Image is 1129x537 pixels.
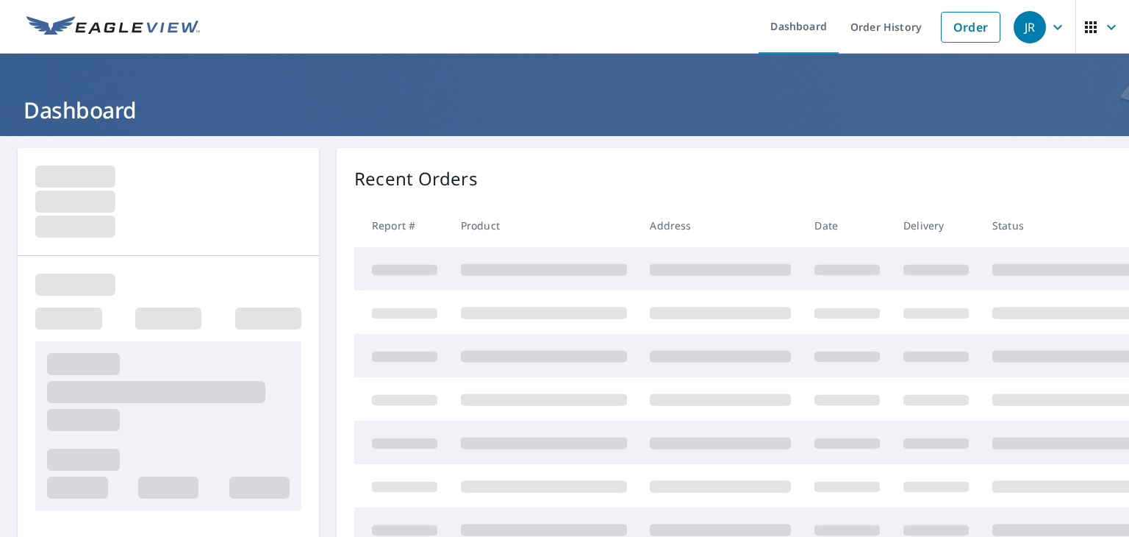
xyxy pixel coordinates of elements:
div: JR [1014,11,1046,43]
h1: Dashboard [18,95,1111,125]
th: Date [803,204,892,247]
img: EV Logo [26,16,200,38]
th: Product [449,204,639,247]
th: Delivery [892,204,981,247]
th: Address [638,204,803,247]
p: Recent Orders [354,166,478,192]
th: Report # [354,204,449,247]
a: Order [941,12,1000,43]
